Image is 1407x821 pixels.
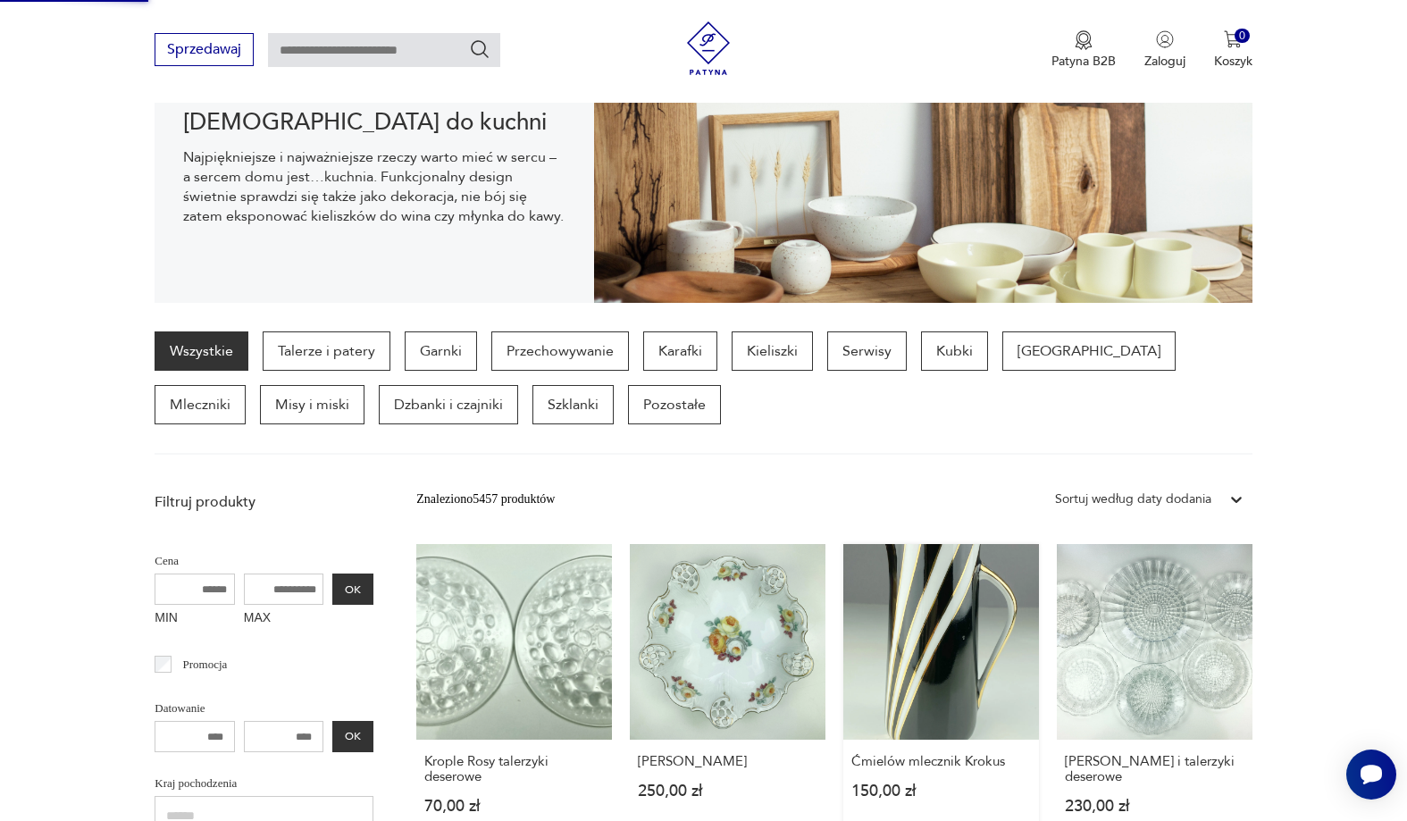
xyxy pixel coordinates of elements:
[1214,53,1252,70] p: Koszyk
[424,799,604,814] p: 70,00 zł
[682,21,735,75] img: Patyna - sklep z meblami i dekoracjami vintage
[424,754,604,784] h3: Krople Rosy talerzyki deserowe
[851,783,1031,799] p: 150,00 zł
[155,492,373,512] p: Filtruj produkty
[1065,754,1244,784] h3: [PERSON_NAME] i talerzyki deserowe
[638,754,817,769] h3: [PERSON_NAME]
[155,331,248,371] a: Wszystkie
[155,45,254,57] a: Sprzedawaj
[1055,490,1211,509] div: Sortuj według daty dodania
[1346,750,1396,800] iframe: Smartsupp widget button
[1051,30,1116,70] button: Patyna B2B
[594,35,1252,303] img: b2f6bfe4a34d2e674d92badc23dc4074.jpg
[732,331,813,371] a: Kieliszki
[1144,30,1185,70] button: Zaloguj
[155,605,235,633] label: MIN
[491,331,629,371] a: Przechowywanie
[379,385,518,424] a: Dzbanki i czajniki
[1156,30,1174,48] img: Ikonka użytkownika
[155,774,373,793] p: Kraj pochodzenia
[1224,30,1242,48] img: Ikona koszyka
[1235,29,1250,44] div: 0
[1065,799,1244,814] p: 230,00 zł
[469,38,490,60] button: Szukaj
[1051,53,1116,70] p: Patyna B2B
[155,699,373,718] p: Datowanie
[1051,30,1116,70] a: Ikona medaluPatyna B2B
[332,574,373,605] button: OK
[405,331,477,371] a: Garnki
[827,331,907,371] a: Serwisy
[851,754,1031,769] h3: Ćmielów mlecznik Krokus
[1144,53,1185,70] p: Zaloguj
[183,147,565,226] p: Najpiękniejsze i najważniejsze rzeczy warto mieć w sercu – a sercem domu jest…kuchnia. Funkcjonal...
[643,331,717,371] a: Karafki
[183,655,228,674] p: Promocja
[1214,30,1252,70] button: 0Koszyk
[155,385,246,424] a: Mleczniki
[638,783,817,799] p: 250,00 zł
[1075,30,1093,50] img: Ikona medalu
[921,331,988,371] a: Kubki
[332,721,373,752] button: OK
[260,385,364,424] a: Misy i miski
[263,331,390,371] a: Talerze i patery
[244,605,324,633] label: MAX
[1002,331,1176,371] a: [GEOGRAPHIC_DATA]
[183,112,565,133] h1: [DEMOGRAPHIC_DATA] do kuchni
[532,385,614,424] a: Szklanki
[155,33,254,66] button: Sprzedawaj
[155,551,373,571] p: Cena
[416,490,555,509] div: Znaleziono 5457 produktów
[628,385,721,424] a: Pozostałe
